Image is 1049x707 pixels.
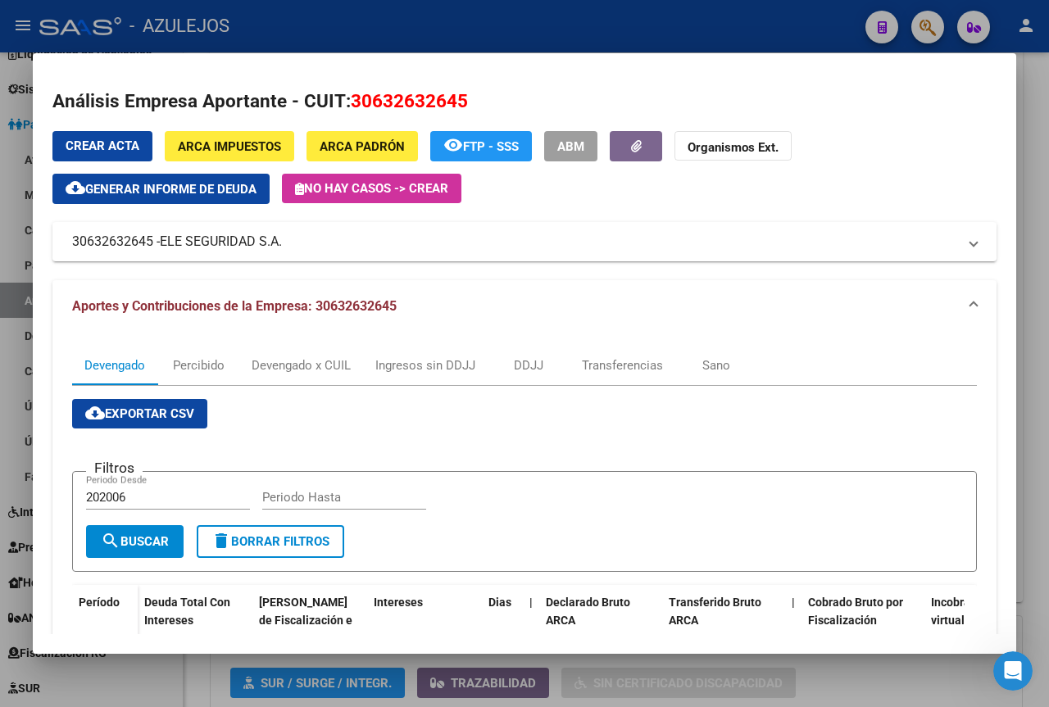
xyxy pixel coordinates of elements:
[85,182,257,197] span: Generar informe de deuda
[72,298,397,314] span: Aportes y Contribuciones de la Empresa: 30632632645
[85,406,194,421] span: Exportar CSV
[66,138,139,153] span: Crear Acta
[86,459,143,477] h3: Filtros
[307,131,418,161] button: ARCA Padrón
[259,596,352,646] span: [PERSON_NAME] de Fiscalización e Incobrable
[688,140,779,155] strong: Organismos Ext.
[546,596,630,628] span: Declarado Bruto ARCA
[173,356,225,374] div: Percibido
[52,131,152,161] button: Crear Acta
[539,585,662,657] datatable-header-cell: Declarado Bruto ARCA
[367,585,482,657] datatable-header-cell: Intereses
[282,174,461,203] button: No hay casos -> Crear
[351,90,468,111] span: 30632632645
[802,585,924,657] datatable-header-cell: Cobrado Bruto por Fiscalización
[523,585,539,657] datatable-header-cell: |
[52,174,270,204] button: Generar informe de deuda
[544,131,597,161] button: ABM
[808,596,903,628] span: Cobrado Bruto por Fiscalización
[529,596,533,609] span: |
[72,232,957,252] mat-panel-title: 30632632645 -
[72,585,138,654] datatable-header-cell: Período
[79,596,120,609] span: Período
[514,356,543,374] div: DDJJ
[669,596,761,628] span: Transferido Bruto ARCA
[252,356,351,374] div: Devengado x CUIL
[443,135,463,155] mat-icon: remove_red_eye
[792,596,795,609] span: |
[52,88,997,116] h2: Análisis Empresa Aportante - CUIT:
[160,232,282,252] span: ELE SEGURIDAD S.A.
[165,131,294,161] button: ARCA Impuestos
[582,356,663,374] div: Transferencias
[488,596,511,609] span: Dias
[66,178,85,197] mat-icon: cloud_download
[211,531,231,551] mat-icon: delete
[86,525,184,558] button: Buscar
[924,585,1047,657] datatable-header-cell: Incobrable / Acta virtual
[138,585,252,657] datatable-header-cell: Deuda Total Con Intereses
[85,403,105,423] mat-icon: cloud_download
[101,534,169,549] span: Buscar
[463,139,519,154] span: FTP - SSS
[375,356,475,374] div: Ingresos sin DDJJ
[52,280,997,333] mat-expansion-panel-header: Aportes y Contribuciones de la Empresa: 30632632645
[931,596,1019,628] span: Incobrable / Acta virtual
[674,131,792,161] button: Organismos Ext.
[178,139,281,154] span: ARCA Impuestos
[993,651,1033,691] iframe: Intercom live chat
[84,356,145,374] div: Devengado
[785,585,802,657] datatable-header-cell: |
[252,585,367,657] datatable-header-cell: Deuda Bruta Neto de Fiscalización e Incobrable
[702,356,730,374] div: Sano
[72,399,207,428] button: Exportar CSV
[295,181,448,196] span: No hay casos -> Crear
[320,139,405,154] span: ARCA Padrón
[211,534,329,549] span: Borrar Filtros
[101,531,120,551] mat-icon: search
[52,222,997,261] mat-expansion-panel-header: 30632632645 -ELE SEGURIDAD S.A.
[197,525,344,558] button: Borrar Filtros
[144,596,230,628] span: Deuda Total Con Intereses
[482,585,523,657] datatable-header-cell: Dias
[374,596,423,609] span: Intereses
[430,131,532,161] button: FTP - SSS
[557,139,584,154] span: ABM
[662,585,785,657] datatable-header-cell: Transferido Bruto ARCA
